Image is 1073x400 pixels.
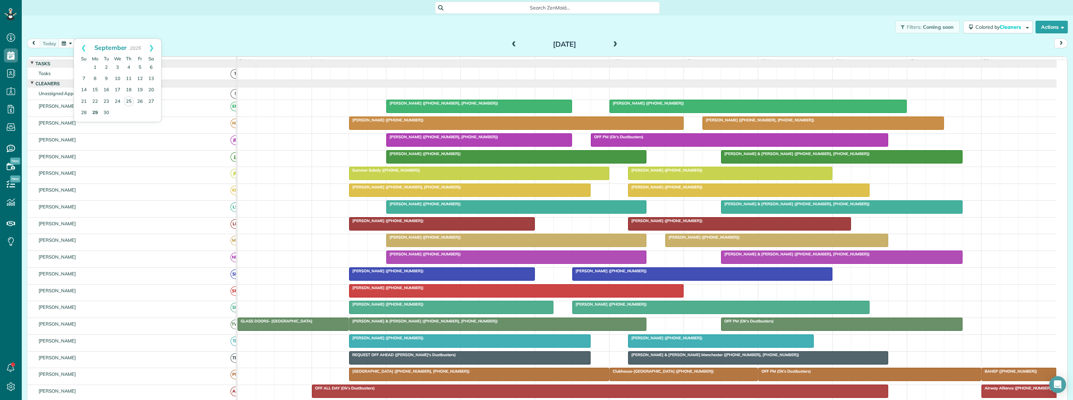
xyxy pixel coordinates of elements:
a: 23 [101,96,112,107]
span: [PERSON_NAME] [37,355,78,360]
span: [PERSON_NAME] [37,371,78,377]
span: T [231,69,240,79]
button: Actions [1035,21,1068,33]
span: [PERSON_NAME] ([PHONE_NUMBER], [PHONE_NUMBER]) [349,185,461,189]
span: LF [231,219,240,229]
span: TW [231,320,240,329]
a: 18 [123,85,134,96]
h2: [DATE] [521,40,608,48]
span: [PERSON_NAME] ([PHONE_NUMBER]) [349,335,424,340]
span: SP [231,303,240,312]
span: JR [231,169,240,178]
span: PB [231,370,240,379]
span: 11am [535,58,551,64]
span: [PERSON_NAME] ([PHONE_NUMBER], [PHONE_NUMBER]) [386,134,498,139]
span: 8am [312,58,325,64]
span: 12pm [609,58,625,64]
span: [PERSON_NAME] [37,304,78,310]
span: Summer Sokoly ([PHONE_NUMBER]) [349,168,420,173]
span: [PERSON_NAME] [37,103,78,109]
span: Coming soon [922,24,954,30]
span: [PERSON_NAME] & [PERSON_NAME] ([PHONE_NUMBER], [PHONE_NUMBER]) [349,319,498,324]
span: [PERSON_NAME] [37,187,78,193]
span: JB [231,135,240,145]
span: [PERSON_NAME] ([PHONE_NUMBER]) [628,218,703,223]
span: EM [231,102,240,111]
span: [PERSON_NAME] ([PHONE_NUMBER]) [609,101,684,106]
span: Unassigned Appointments [37,91,96,96]
span: [PERSON_NAME] [37,204,78,209]
span: New [10,158,20,165]
span: TD [231,353,240,363]
span: 1pm [684,58,696,64]
a: 10 [112,73,123,85]
span: Cleaners [1000,24,1022,30]
a: 6 [146,62,157,73]
button: prev [27,39,40,48]
span: [PERSON_NAME] & [PERSON_NAME] Manchester ([PHONE_NUMBER], [PHONE_NUMBER]) [628,352,799,357]
a: 25 [124,96,134,106]
a: 2 [101,62,112,73]
span: MB [231,236,240,245]
a: 15 [89,85,101,96]
span: LS [231,202,240,212]
span: 10am [461,58,476,64]
span: [PERSON_NAME] [37,321,78,327]
span: BAHEP ([PHONE_NUMBER]) [981,369,1037,374]
span: ! [231,89,240,99]
span: [PERSON_NAME] ([PHONE_NUMBER]) [572,302,647,307]
a: 7 [78,73,89,85]
span: [PERSON_NAME] & [PERSON_NAME] ([PHONE_NUMBER], [PHONE_NUMBER]) [721,201,870,206]
span: HC [231,119,240,128]
span: [PERSON_NAME] [37,170,78,176]
span: [PERSON_NAME] ([PHONE_NUMBER]) [386,252,461,256]
a: 16 [101,85,112,96]
a: 9 [101,73,112,85]
span: [PERSON_NAME] [37,120,78,126]
a: 13 [146,73,157,85]
span: SB [231,269,240,279]
span: [PERSON_NAME] [37,154,78,159]
a: 12 [134,73,146,85]
a: 27 [146,96,157,107]
a: 17 [112,85,123,96]
span: [PERSON_NAME] ([PHONE_NUMBER], [PHONE_NUMBER]) [386,101,498,106]
span: [PERSON_NAME] [37,338,78,344]
span: OFF PM (Dk's Dustbusters) [721,319,774,324]
button: today [40,39,59,48]
span: [GEOGRAPHIC_DATA] ([PHONE_NUMBER], [PHONE_NUMBER]) [349,369,470,374]
span: Wednesday [114,56,121,61]
span: [PERSON_NAME] & [PERSON_NAME] ([PHONE_NUMBER], [PHONE_NUMBER]) [721,151,870,156]
a: 30 [101,107,112,119]
a: 1 [89,62,101,73]
span: [PERSON_NAME] & [PERSON_NAME] ([PHONE_NUMBER], [PHONE_NUMBER]) [721,252,870,256]
span: SM [231,286,240,296]
span: 5pm [981,58,994,64]
span: [PERSON_NAME] [37,221,78,226]
button: next [1054,39,1068,48]
span: [PERSON_NAME] ([PHONE_NUMBER]) [572,268,647,273]
span: [PERSON_NAME] [37,271,78,276]
span: New [10,175,20,182]
span: JJ [231,152,240,162]
span: OFF PM (Dk's Dustbusters) [758,369,811,374]
a: 8 [89,73,101,85]
span: Friday [138,56,142,61]
span: [PERSON_NAME] [37,388,78,394]
a: 19 [134,85,146,96]
span: [PERSON_NAME] ([PHONE_NUMBER]) [349,285,424,290]
div: Open Intercom Messenger [1049,376,1066,393]
span: TP [231,336,240,346]
a: 24 [112,96,123,107]
span: Sunday [81,56,87,61]
a: 14 [78,85,89,96]
a: 11 [123,73,134,85]
span: [PERSON_NAME] ([PHONE_NUMBER]) [628,168,703,173]
span: Tasks [37,71,52,76]
a: Prev [74,39,93,56]
span: Monday [92,56,98,61]
a: 5 [134,62,146,73]
span: Tasks [34,61,52,66]
span: Airway Alliance ([PHONE_NUMBER]) [981,386,1053,391]
span: [PERSON_NAME] ([PHONE_NUMBER]) [628,335,703,340]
